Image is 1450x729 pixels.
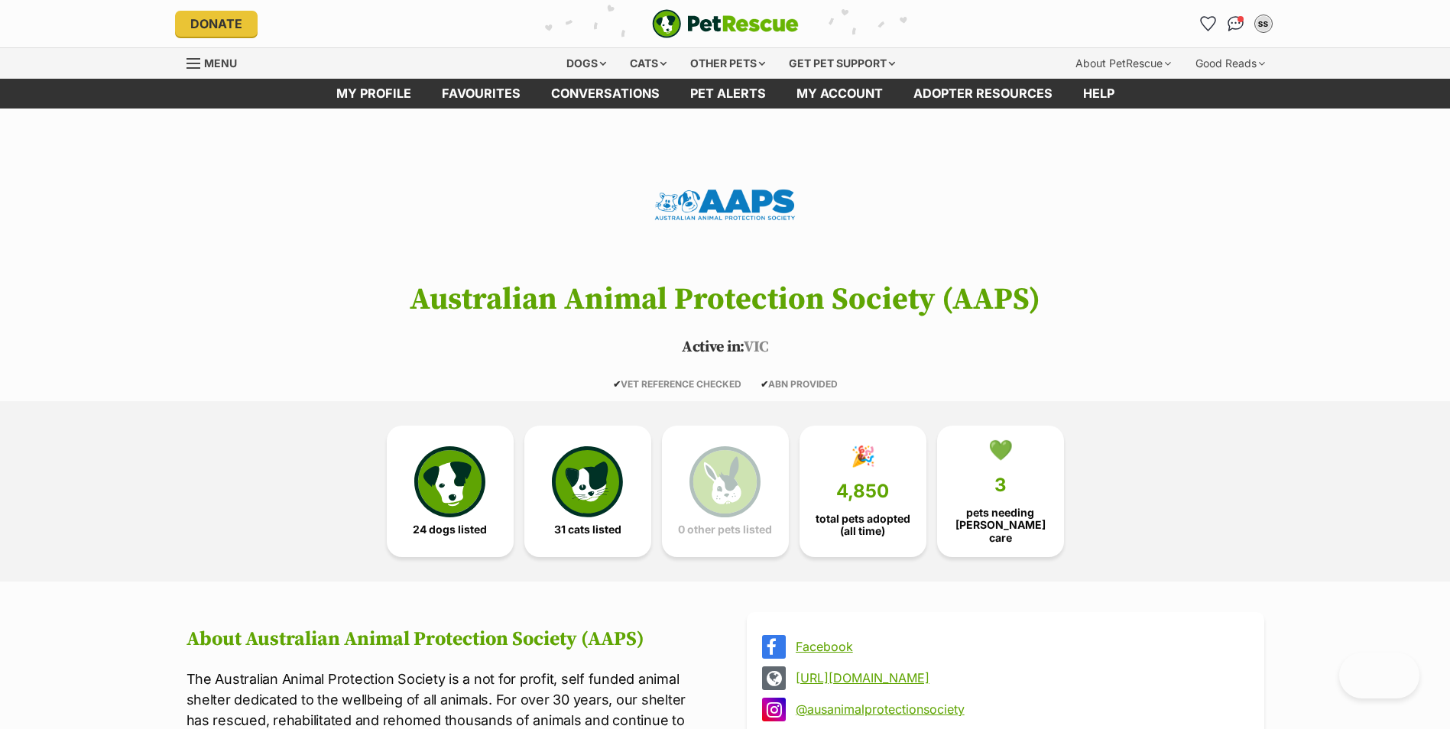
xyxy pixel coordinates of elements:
[813,513,913,537] span: total pets adopted (all time)
[851,445,875,468] div: 🎉
[164,336,1287,359] p: VIC
[1224,11,1248,36] a: Conversations
[652,9,799,38] a: PetRescue
[1256,16,1271,31] div: ss
[619,48,677,79] div: Cats
[898,79,1068,109] a: Adopter resources
[678,523,772,536] span: 0 other pets listed
[662,426,789,557] a: 0 other pets listed
[761,378,838,390] span: ABN PROVIDED
[761,378,768,390] icon: ✔
[613,378,621,390] icon: ✔
[164,283,1287,316] h1: Australian Animal Protection Society (AAPS)
[680,48,776,79] div: Other pets
[988,439,1013,462] div: 💚
[1068,79,1130,109] a: Help
[637,139,812,269] img: Australian Animal Protection Society (AAPS)
[1251,11,1276,36] button: My account
[950,507,1051,543] span: pets needing [PERSON_NAME] care
[652,9,799,38] img: logo-e224e6f780fb5917bec1dbf3a21bbac754714ae5b6737aabdf751b685950b380.svg
[1185,48,1276,79] div: Good Reads
[937,426,1064,557] a: 💚 3 pets needing [PERSON_NAME] care
[387,426,514,557] a: 24 dogs listed
[613,378,741,390] span: VET REFERENCE CHECKED
[994,475,1007,496] span: 3
[414,446,485,517] img: petrescue-icon-eee76f85a60ef55c4a1927667547b313a7c0e82042636edf73dce9c88f694885.svg
[796,671,1243,685] a: [URL][DOMAIN_NAME]
[800,426,926,557] a: 🎉 4,850 total pets adopted (all time)
[524,426,651,557] a: 31 cats listed
[1339,653,1419,698] iframe: Help Scout Beacon - Open
[836,481,889,502] span: 4,850
[778,48,906,79] div: Get pet support
[321,79,427,109] a: My profile
[552,446,622,517] img: cat-icon-068c71abf8fe30c970a85cd354bc8e23425d12f6e8612795f06af48be43a487a.svg
[413,523,487,536] span: 24 dogs listed
[781,79,898,109] a: My account
[187,628,704,651] h2: About Australian Animal Protection Society (AAPS)
[796,640,1243,653] a: Facebook
[675,79,781,109] a: Pet alerts
[556,48,617,79] div: Dogs
[175,11,258,37] a: Donate
[1065,48,1182,79] div: About PetRescue
[536,79,675,109] a: conversations
[689,446,760,517] img: bunny-icon-b786713a4a21a2fe6d13e954f4cb29d131f1b31f8a74b52ca2c6d2999bc34bbe.svg
[187,48,248,76] a: Menu
[796,702,1243,716] a: @ausanimalprotectionsociety
[204,57,237,70] span: Menu
[1196,11,1276,36] ul: Account quick links
[1196,11,1221,36] a: Favourites
[1228,16,1244,31] img: chat-41dd97257d64d25036548639549fe6c8038ab92f7586957e7f3b1b290dea8141.svg
[554,523,621,536] span: 31 cats listed
[682,338,744,357] span: Active in:
[427,79,536,109] a: Favourites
